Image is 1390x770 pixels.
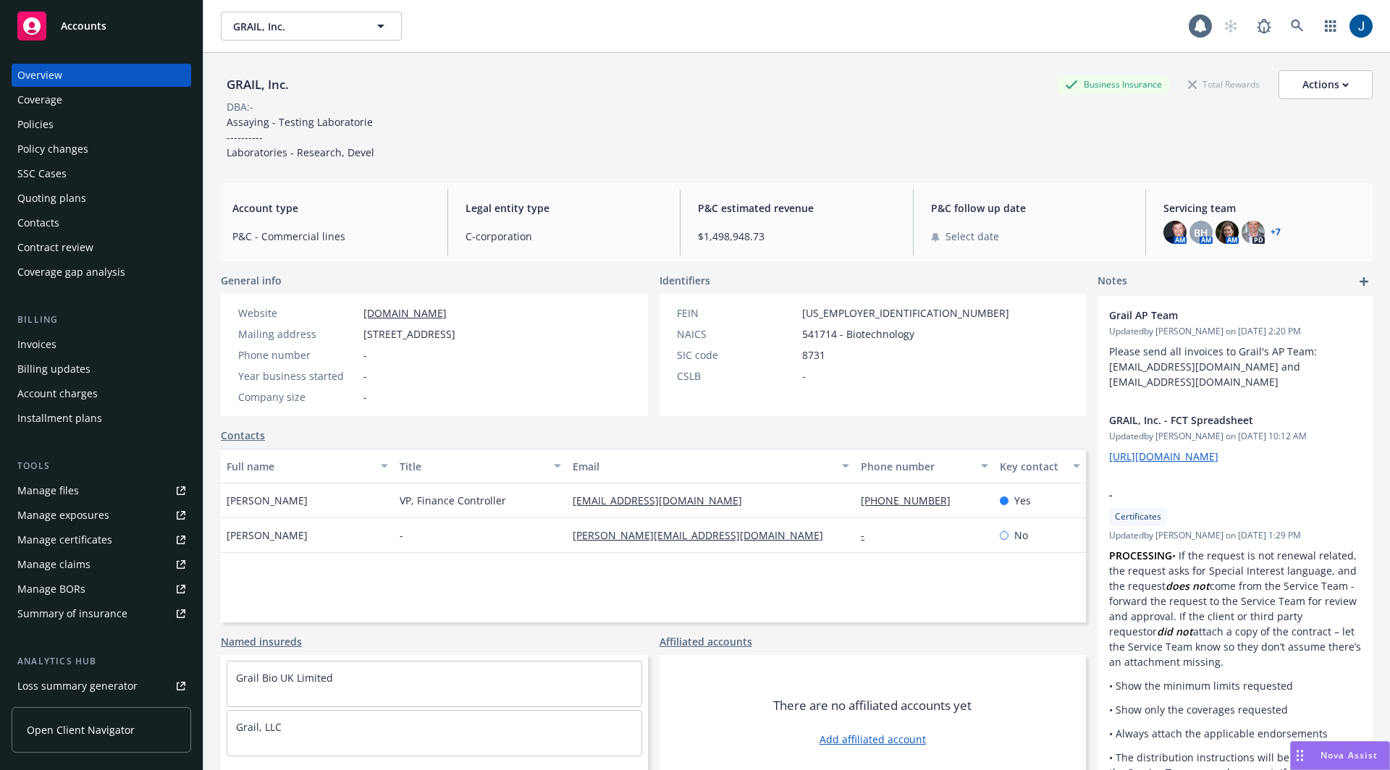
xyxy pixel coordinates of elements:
span: Identifiers [660,273,710,288]
div: DBA: - [227,99,253,114]
a: Overview [12,64,191,87]
span: VP, Finance Controller [400,493,506,508]
div: Billing updates [17,357,90,381]
div: Website [238,305,358,321]
div: Contract review [17,236,93,259]
div: Business Insurance [1058,75,1169,93]
a: Coverage [12,88,191,111]
span: 8731 [802,347,825,363]
div: Summary of insurance [17,602,127,625]
button: Key contact [994,449,1086,483]
a: Account charges [12,382,191,405]
div: Contacts [17,211,59,234]
div: Coverage gap analysis [17,261,125,284]
span: Accounts [61,20,106,32]
div: Manage BORs [17,577,85,601]
span: Open Client Navigator [27,722,135,737]
a: Manage files [12,479,191,502]
span: P&C follow up date [931,200,1129,216]
em: does not [1166,579,1210,593]
span: Servicing team [1163,200,1361,216]
a: Quoting plans [12,187,191,210]
span: Grail AP Team [1109,308,1323,323]
span: [PERSON_NAME] [227,493,308,508]
button: Phone number [855,449,993,483]
div: Total Rewards [1181,75,1267,93]
div: Title [400,459,545,474]
div: Phone number [861,459,972,474]
button: Full name [221,449,394,483]
span: [US_EMPLOYER_IDENTIFICATION_NUMBER] [802,305,1009,321]
button: Email [567,449,855,483]
span: General info [221,273,282,288]
img: photo [1163,221,1187,244]
div: Account charges [17,382,98,405]
div: NAICS [677,326,796,342]
div: Tools [12,459,191,473]
div: Installment plans [17,407,102,430]
span: Notes [1098,273,1127,290]
div: Full name [227,459,372,474]
a: Manage claims [12,553,191,576]
span: [STREET_ADDRESS] [363,326,455,342]
a: Manage exposures [12,504,191,527]
div: CSLB [677,368,796,384]
a: Manage BORs [12,577,191,601]
a: [URL][DOMAIN_NAME] [1109,449,1218,463]
div: Manage claims [17,553,90,576]
div: Grail AP TeamUpdatedby [PERSON_NAME] on [DATE] 2:20 PMPlease send all invoices to Grail's AP Team... [1098,296,1373,401]
a: Installment plans [12,407,191,430]
div: Analytics hub [12,654,191,669]
span: [PERSON_NAME] [227,528,308,543]
div: GRAIL, Inc. - FCT SpreadsheetUpdatedby [PERSON_NAME] on [DATE] 10:12 AM[URL][DOMAIN_NAME] [1098,401,1373,475]
em: did not [1157,625,1193,638]
a: Manage certificates [12,528,191,551]
div: FEIN [677,305,796,321]
div: Company size [238,389,358,405]
a: Policy changes [12,137,191,161]
button: Nova Assist [1290,741,1390,770]
span: GRAIL, Inc. [233,19,358,34]
span: - [1109,487,1323,502]
p: • If the request is not renewal related, the request asks for Special Interest language, and the ... [1109,548,1361,669]
a: Contacts [221,428,265,443]
span: Please send all invoices to Grail's AP Team: [EMAIL_ADDRESS][DOMAIN_NAME] and [EMAIL_ADDRESS][DOM... [1109,344,1320,389]
div: Policies [17,113,54,136]
div: Key contact [1000,459,1064,474]
a: Add affiliated account [820,732,926,747]
span: - [400,528,403,543]
button: Title [394,449,567,483]
span: - [363,347,367,363]
span: Updated by [PERSON_NAME] on [DATE] 10:12 AM [1109,430,1361,443]
strong: PROCESSING [1109,549,1172,562]
span: Account type [232,200,430,216]
div: Phone number [238,347,358,363]
a: Summary of insurance [12,602,191,625]
span: P&C estimated revenue [698,200,896,216]
a: [EMAIL_ADDRESS][DOMAIN_NAME] [573,494,754,507]
span: No [1014,528,1028,543]
span: - [363,389,367,405]
div: Billing [12,313,191,327]
a: Invoices [12,333,191,356]
a: +7 [1271,228,1281,237]
a: Report a Bug [1250,12,1279,41]
p: • Show only the coverages requested [1109,702,1361,717]
a: Contract review [12,236,191,259]
div: SIC code [677,347,796,363]
img: photo [1242,221,1265,244]
span: P&C - Commercial lines [232,229,430,244]
a: Policies [12,113,191,136]
p: • Always attach the applicable endorsements [1109,726,1361,741]
a: Switch app [1316,12,1345,41]
span: Select date [945,229,999,244]
a: [PHONE_NUMBER] [861,494,962,507]
div: Manage exposures [17,504,109,527]
a: Billing updates [12,357,191,381]
div: Mailing address [238,326,358,342]
a: Loss summary generator [12,674,191,698]
a: Affiliated accounts [660,634,752,649]
span: Updated by [PERSON_NAME] on [DATE] 2:20 PM [1109,325,1361,338]
span: C-corporation [466,229,663,244]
